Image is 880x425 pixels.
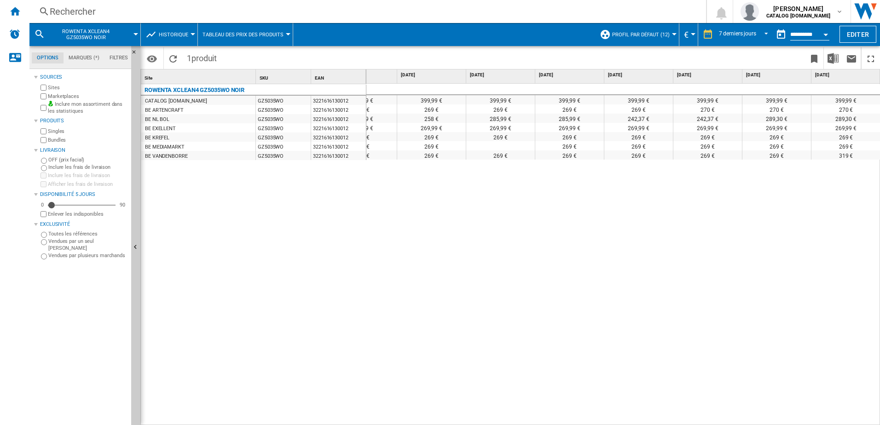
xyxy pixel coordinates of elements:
[612,23,674,46] button: Profil par défaut (12)
[815,72,879,78] span: [DATE]
[805,47,823,69] button: Créer un favoris
[684,23,693,46] button: €
[311,114,366,123] div: 3221616130012
[466,95,535,104] div: 399,99 €
[49,23,132,46] button: ROWENTA XCLEAN4 GZ5035WO NOIR
[746,72,809,78] span: [DATE]
[145,23,193,46] div: Historique
[742,123,811,132] div: 269,99 €
[466,114,535,123] div: 285,99 €
[535,150,604,160] div: 269 €
[397,141,466,150] div: 269 €
[145,152,188,161] div: BE VANDENBORRE
[468,69,535,81] div: [DATE]
[606,69,673,81] div: [DATE]
[48,128,127,135] label: Singles
[673,104,742,114] div: 270 €
[612,32,670,38] span: Profil par défaut (12)
[40,191,127,198] div: Disponibilité 5 Jours
[41,137,46,143] input: Bundles
[535,123,604,132] div: 269,99 €
[673,150,742,160] div: 269 €
[466,104,535,114] div: 269 €
[48,181,127,188] label: Afficher les frais de livraison
[397,104,466,114] div: 269 €
[604,123,673,132] div: 269,99 €
[182,47,221,67] span: 1
[466,132,535,141] div: 269 €
[742,114,811,123] div: 289,30 €
[679,23,698,46] md-menu: Currency
[203,32,284,38] span: Tableau des prix des produits
[744,69,811,81] div: [DATE]
[145,75,152,80] span: Site
[742,132,811,141] div: 269 €
[41,165,47,171] input: Inclure les frais de livraison
[41,172,46,178] input: Inclure les frais de livraison
[40,221,127,228] div: Exclusivité
[772,25,790,44] button: md-calendar
[535,95,604,104] div: 399,99 €
[311,142,366,151] div: 3221616130012
[64,52,104,63] md-tab-item: Marques (*)
[32,52,64,63] md-tab-item: Options
[104,52,133,63] md-tab-item: Filtres
[315,75,324,80] span: EAN
[41,253,47,259] input: Vendues par plusieurs marchands
[34,23,136,46] div: ROWENTA XCLEAN4 GZ5035WO NOIR
[397,132,466,141] div: 269 €
[258,69,311,84] div: SKU Sort None
[143,50,161,67] button: Options
[673,123,742,132] div: 269,99 €
[401,72,464,78] span: [DATE]
[48,156,127,163] label: OFF (prix facial)
[159,23,193,46] button: Historique
[313,69,366,84] div: Sort None
[862,47,880,69] button: Plein écran
[41,232,47,238] input: Toutes les références
[48,230,127,237] label: Toutes les références
[41,158,47,164] input: OFF (prix facial)
[48,101,53,106] img: mysite-bg-18x18.png
[41,211,46,217] input: Afficher les frais de livraison
[608,72,671,78] span: [DATE]
[9,29,20,40] img: alerts-logo.svg
[311,96,366,105] div: 3221616130012
[741,2,759,21] img: profile.jpg
[143,69,255,84] div: Sort None
[817,25,834,41] button: Open calendar
[48,211,127,218] label: Enlever les indisponibles
[48,93,127,100] label: Marketplaces
[742,104,811,114] div: 270 €
[742,95,811,104] div: 399,99 €
[537,69,604,81] div: [DATE]
[41,128,46,134] input: Singles
[145,97,207,106] div: CATALOG [DOMAIN_NAME]
[48,238,127,252] label: Vendues par un seul [PERSON_NAME]
[828,53,839,64] img: excel-24x24.png
[256,142,311,151] div: GZ5035WO
[677,72,740,78] span: [DATE]
[256,123,311,132] div: GZ5035WO
[673,114,742,123] div: 242,37 €
[604,132,673,141] div: 269 €
[256,96,311,105] div: GZ5035WO
[40,74,127,81] div: Sources
[470,72,533,78] span: [DATE]
[203,23,288,46] button: Tableau des prix des produits
[397,123,466,132] div: 269,99 €
[41,102,46,114] input: Inclure mon assortiment dans les statistiques
[48,101,127,115] label: Inclure mon assortiment dans les statistiques
[675,69,742,81] div: [DATE]
[48,137,127,144] label: Bundles
[742,141,811,150] div: 269 €
[673,95,742,104] div: 399,99 €
[40,117,127,125] div: Produits
[397,95,466,104] div: 399,99 €
[41,239,47,245] input: Vendues par un seul marchand
[41,181,46,187] input: Afficher les frais de livraison
[311,151,366,160] div: 3221616130012
[604,114,673,123] div: 242,37 €
[145,133,169,143] div: BE KREFEL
